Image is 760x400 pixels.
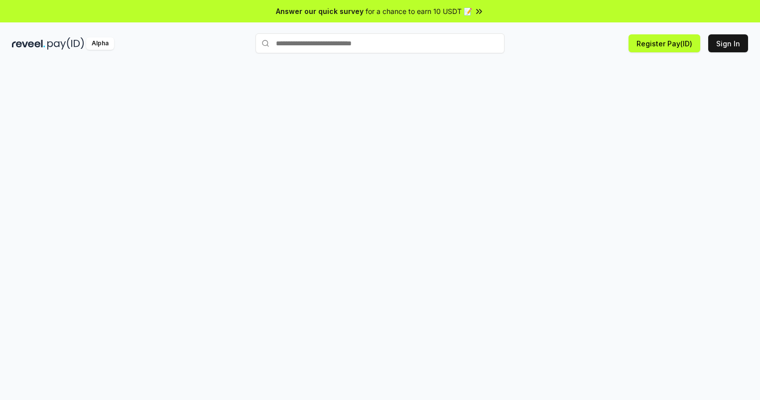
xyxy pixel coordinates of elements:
[708,34,748,52] button: Sign In
[47,37,84,50] img: pay_id
[366,6,472,16] span: for a chance to earn 10 USDT 📝
[629,34,700,52] button: Register Pay(ID)
[276,6,364,16] span: Answer our quick survey
[86,37,114,50] div: Alpha
[12,37,45,50] img: reveel_dark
